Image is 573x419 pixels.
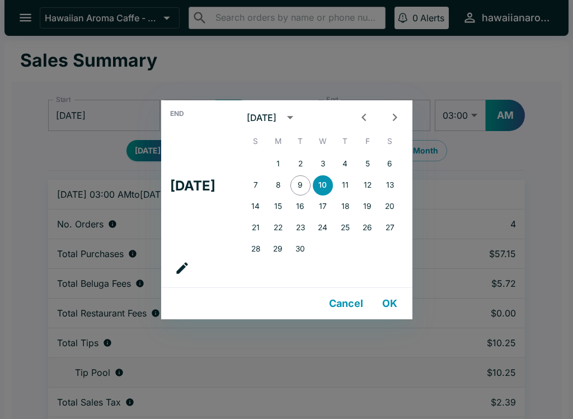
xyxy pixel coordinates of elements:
button: 28 [246,239,266,259]
button: 25 [335,218,355,238]
button: 13 [380,175,400,195]
button: 3 [313,154,333,174]
button: Previous month [354,107,374,128]
button: 19 [358,197,378,217]
button: 2 [290,154,311,174]
button: 10 [313,175,333,195]
span: Friday [358,131,378,153]
button: 26 [358,218,378,238]
button: OK [372,292,408,315]
span: Tuesday [290,131,311,153]
button: calendar view is open, go to text input view [170,256,194,280]
button: 5 [358,154,378,174]
span: Monday [268,131,288,153]
button: 9 [290,175,311,195]
button: 8 [268,175,288,195]
button: 12 [358,175,378,195]
span: End [170,109,184,118]
button: 17 [313,197,333,217]
button: 14 [246,197,266,217]
span: Thursday [335,131,355,153]
button: 30 [290,239,311,259]
button: 7 [246,175,266,195]
button: 16 [290,197,311,217]
button: Next month [384,107,405,128]
button: 23 [290,218,311,238]
button: 4 [335,154,355,174]
button: Cancel [325,292,368,315]
button: 11 [335,175,355,195]
button: 20 [380,197,400,217]
button: 15 [268,197,288,217]
button: 29 [268,239,288,259]
button: 6 [380,154,400,174]
span: Saturday [380,131,400,153]
span: Sunday [246,131,266,153]
button: 1 [268,154,288,174]
h4: [DATE] [170,178,215,194]
button: 27 [380,218,400,238]
span: Wednesday [313,131,333,153]
div: [DATE] [247,112,276,123]
button: 18 [335,197,355,217]
button: 24 [313,218,333,238]
button: 21 [246,218,266,238]
button: 22 [268,218,288,238]
button: calendar view is open, switch to year view [280,107,300,128]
